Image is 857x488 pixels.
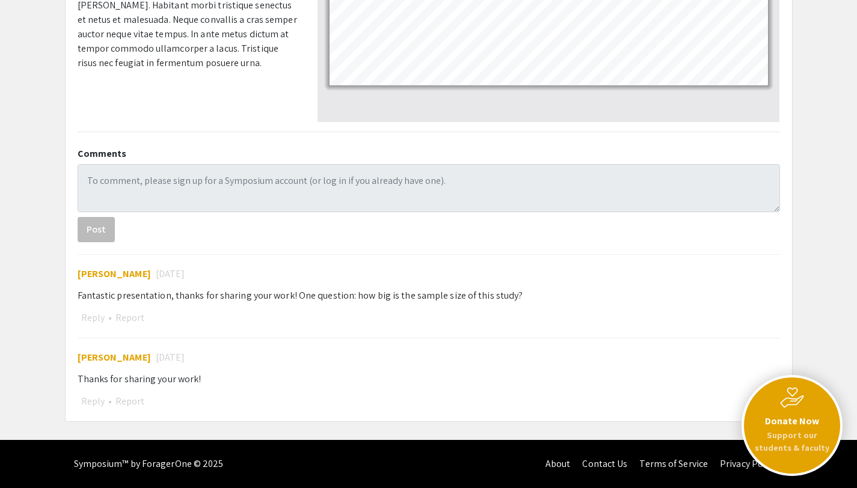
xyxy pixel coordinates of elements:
[112,310,148,326] button: Report
[78,217,115,242] button: Post
[639,457,708,470] a: Terms of Service
[582,457,627,470] a: Contact Us
[156,267,185,281] span: [DATE]
[74,440,224,488] div: Symposium™ by ForagerOne © 2025
[78,351,151,364] span: [PERSON_NAME]
[765,414,820,429] strong: Donate Now
[78,148,780,159] h2: Comments
[156,350,185,365] span: [DATE]
[78,394,780,409] div: •
[78,288,780,303] div: Fantastic presentation, thanks for sharing your work! One question: how big is the sample size of...
[78,310,780,326] div: •
[780,387,804,408] img: Care image
[78,372,780,386] div: Thanks for sharing your work!
[545,457,571,470] a: About
[78,394,108,409] button: Reply
[78,310,108,326] button: Reply
[749,429,835,454] p: Support our students & faculty
[9,434,51,479] iframe: Chat
[720,457,777,470] a: Privacy Policy
[112,394,148,409] button: Report
[78,267,151,280] span: [PERSON_NAME]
